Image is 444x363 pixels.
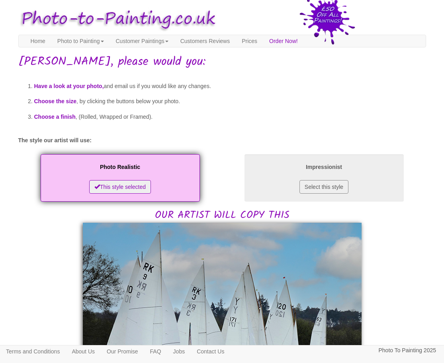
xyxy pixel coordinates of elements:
li: , (Rolled, Wrapped or Framed). [34,109,426,125]
h2: OUR ARTIST WILL COPY THIS [18,152,426,221]
a: Customers Reviews [174,35,236,47]
p: Impressionist [252,162,396,172]
span: Choose a finish [34,114,76,120]
a: FAQ [144,345,167,357]
a: Home [25,35,51,47]
label: The style our artist will use: [18,136,92,144]
a: Our Promise [101,345,144,357]
a: Photo to Painting [51,35,110,47]
a: Contact Us [191,345,230,357]
a: Order Now! [263,35,304,47]
a: Jobs [167,345,191,357]
a: Prices [236,35,263,47]
p: Photo To Painting 2025 [378,345,436,355]
a: Customer Paintings [110,35,174,47]
span: Choose the size [34,98,77,104]
p: Photo Realistic [49,162,192,172]
button: This style selected [89,180,151,194]
h1: [PERSON_NAME], please would you: [18,55,426,69]
img: Photo to Painting [14,4,218,35]
li: and email us if you would like any changes. [34,78,426,94]
a: About Us [66,345,101,357]
button: Select this style [299,180,348,194]
li: , by clicking the buttons below your photo. [34,94,426,109]
span: Have a look at your photo, [34,83,104,89]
